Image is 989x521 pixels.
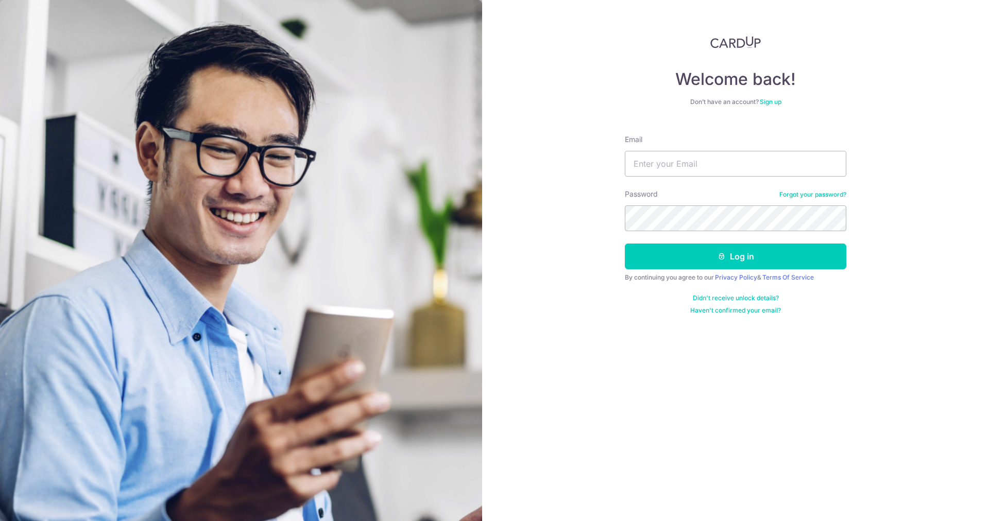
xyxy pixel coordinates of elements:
[625,151,846,177] input: Enter your Email
[715,273,757,281] a: Privacy Policy
[760,98,781,106] a: Sign up
[762,273,814,281] a: Terms Of Service
[625,273,846,282] div: By continuing you agree to our &
[779,190,846,199] a: Forgot your password?
[693,294,779,302] a: Didn't receive unlock details?
[710,36,761,48] img: CardUp Logo
[690,306,781,315] a: Haven't confirmed your email?
[625,69,846,90] h4: Welcome back!
[625,134,642,145] label: Email
[625,98,846,106] div: Don’t have an account?
[625,189,658,199] label: Password
[625,244,846,269] button: Log in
